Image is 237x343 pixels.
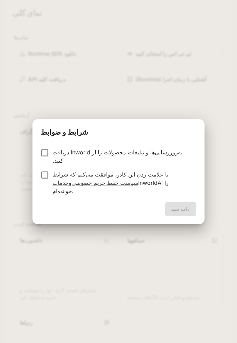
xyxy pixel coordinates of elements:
[72,188,74,195] font: .
[53,179,169,195] font: InworldAI را خوانده‌ام
[41,128,88,136] font: شرایط و ضوابط
[69,179,72,186] font: و
[53,149,182,164] font: به‌روزرسانی‌ها و تبلیغات محصولات را از Inworld دریافت کنید.
[53,171,168,186] a: با علامت زدن این کادر، موافقت می‌کنم که شرایط خدمات
[72,179,138,186] a: سیاست حفظ حریم خصوصی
